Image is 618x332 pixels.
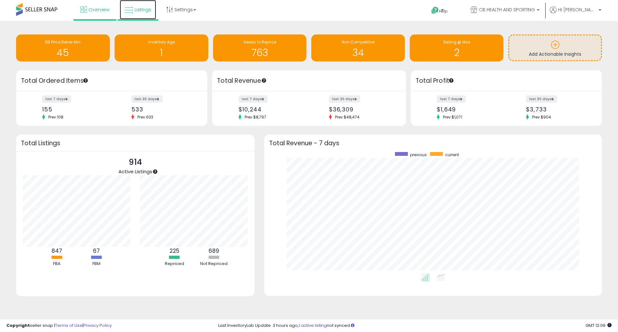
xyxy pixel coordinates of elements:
h3: Total Listings [21,141,250,146]
span: Prev: 633 [134,114,156,120]
span: Prev: $904 [529,114,554,120]
span: BB Price Below Min [45,39,80,45]
span: CB HEALTH AND SPORTING [479,6,535,13]
a: Inventory Age 1 [115,34,208,62]
span: Prev: $8,797 [241,114,269,120]
h1: 1 [118,47,205,58]
strong: Copyright [6,322,30,328]
span: Add Actionable Insights [529,51,581,57]
div: Repriced [155,261,194,267]
b: 67 [93,247,100,255]
p: 914 [118,156,152,168]
b: 847 [51,247,62,255]
div: FBA [37,261,76,267]
a: Hi [PERSON_NAME] [550,6,601,21]
h1: 763 [216,47,304,58]
a: Privacy Policy [83,322,112,328]
span: Non Competitive [342,39,374,45]
a: Terms of Use [55,322,82,328]
i: Click here to read more about un-synced listings. [351,323,354,327]
a: Help [426,2,460,21]
h3: Total Ordered Items [21,76,202,85]
div: $3,733 [526,106,591,113]
h3: Total Revenue [217,76,401,85]
div: Tooltip anchor [261,78,267,83]
a: Add Actionable Insights [509,35,601,60]
h3: Total Revenue - 7 days [269,141,597,146]
div: 533 [131,106,196,113]
h1: 34 [314,47,402,58]
span: Selling @ Max [443,39,470,45]
a: BB Price Below Min 45 [16,34,110,62]
h1: 45 [19,47,107,58]
span: current [445,152,459,157]
span: 2025-08-11 12:09 GMT [585,322,612,328]
a: Selling @ Max 2 [410,34,503,62]
a: 1 active listing [299,322,327,328]
div: $1,649 [437,106,501,113]
div: Tooltip anchor [448,78,454,83]
span: Needs to Reprice [244,39,276,45]
div: $36,309 [329,106,395,113]
label: last 30 days [526,95,557,103]
a: Non Competitive 34 [311,34,405,62]
div: Tooltip anchor [152,169,158,175]
span: Prev: $1,071 [440,114,465,120]
b: 689 [209,247,219,255]
div: seller snap | | [6,323,112,329]
label: last 30 days [131,95,163,103]
span: Help [439,8,448,14]
span: Prev: $48,474 [332,114,363,120]
i: Get Help [431,6,439,14]
label: last 7 days [437,95,466,103]
h3: Total Profit [416,76,597,85]
div: 155 [42,106,107,113]
span: Inventory Age [148,39,175,45]
span: Prev: 108 [45,114,67,120]
div: FBM [77,261,116,267]
div: Tooltip anchor [83,78,89,83]
a: Needs to Reprice 763 [213,34,307,62]
span: Hi [PERSON_NAME] [558,6,597,13]
label: last 7 days [42,95,71,103]
span: Overview [89,6,109,13]
span: previous [410,152,427,157]
label: last 30 days [329,95,360,103]
label: last 7 days [239,95,267,103]
span: Listings [135,6,151,13]
div: $10,244 [239,106,304,113]
h1: 2 [413,47,500,58]
div: Last InventoryLab Update: 3 hours ago, not synced. [218,323,612,329]
div: Not Repriced [195,261,233,267]
span: Active Listings [118,168,152,175]
b: 225 [170,247,179,255]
